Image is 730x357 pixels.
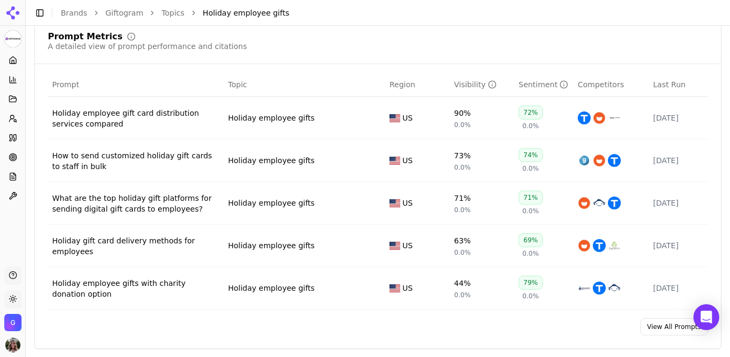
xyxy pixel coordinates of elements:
[653,155,704,166] div: [DATE]
[573,73,649,97] th: Competitors
[52,235,219,257] a: Holiday gift card delivery methods for employees
[454,163,471,172] span: 0.0%
[454,278,471,289] div: 44%
[640,318,708,335] a: View All Prompts
[52,193,219,214] a: What are the top holiday gift platforms for sending digital gift cards to employees?
[578,154,591,167] img: giftbit
[578,111,591,124] img: tremendous
[48,73,224,97] th: Prompt
[454,121,471,129] span: 0.0%
[649,73,708,97] th: Last Run
[52,278,219,299] a: Holiday employee gifts with charity donation option
[450,73,514,97] th: brandMentionRate
[522,122,539,130] span: 0.0%
[522,207,539,215] span: 0.0%
[522,249,539,258] span: 0.0%
[454,235,471,246] div: 63%
[653,283,704,293] div: [DATE]
[578,79,624,90] span: Competitors
[653,113,704,123] div: [DATE]
[402,240,413,251] span: US
[693,304,719,330] div: Open Intercom Messenger
[4,314,22,331] button: Open organization switcher
[48,73,708,310] div: Data table
[52,79,79,90] span: Prompt
[454,193,471,204] div: 71%
[5,338,20,353] button: Open user button
[653,240,704,251] div: [DATE]
[608,239,621,252] img: gyft
[4,30,22,47] button: Current brand: Giftogram
[454,248,471,257] span: 0.0%
[402,155,413,166] span: US
[608,111,621,124] img: blackhawk network
[224,73,385,97] th: Topic
[519,79,568,90] div: Sentiment
[161,8,185,18] a: Topics
[389,79,415,90] span: Region
[454,108,471,118] div: 90%
[519,148,543,162] div: 74%
[578,282,591,295] img: guusto
[402,113,413,123] span: US
[389,242,400,250] img: US flag
[578,197,591,209] img: tango
[228,240,315,251] a: Holiday employee gifts
[52,108,219,129] a: Holiday employee gift card distribution services compared
[105,8,143,18] a: Giftogram
[593,111,606,124] img: tango
[653,198,704,208] div: [DATE]
[228,283,315,293] a: Holiday employee gifts
[4,314,22,331] img: Giftogram
[389,114,400,122] img: US flag
[522,292,539,300] span: 0.0%
[519,276,543,290] div: 79%
[228,155,315,166] a: Holiday employee gifts
[578,239,591,252] img: tango
[608,154,621,167] img: tremendous
[454,150,471,161] div: 73%
[402,198,413,208] span: US
[593,154,606,167] img: tango
[454,206,471,214] span: 0.0%
[228,198,315,208] a: Holiday employee gifts
[228,79,247,90] span: Topic
[228,113,315,123] a: Holiday employee gifts
[48,32,123,41] div: Prompt Metrics
[522,164,539,173] span: 0.0%
[389,157,400,165] img: US flag
[608,282,621,295] img: snappy
[593,239,606,252] img: tremendous
[519,106,543,120] div: 72%
[48,41,247,52] div: A detailed view of prompt performance and citations
[519,191,543,205] div: 71%
[454,79,497,90] div: Visibility
[61,8,700,18] nav: breadcrumb
[389,284,400,292] img: US flag
[593,197,606,209] img: snappy
[52,150,219,172] a: How to send customized holiday gift cards to staff in bulk
[385,73,450,97] th: Region
[653,79,685,90] span: Last Run
[593,282,606,295] img: tremendous
[519,233,543,247] div: 69%
[61,9,87,17] a: Brands
[454,291,471,299] span: 0.0%
[4,30,22,47] img: Giftogram
[5,338,20,353] img: Valerie Leary
[608,197,621,209] img: tremendous
[203,8,289,18] span: Holiday employee gifts
[402,283,413,293] span: US
[389,199,400,207] img: US flag
[514,73,573,97] th: sentiment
